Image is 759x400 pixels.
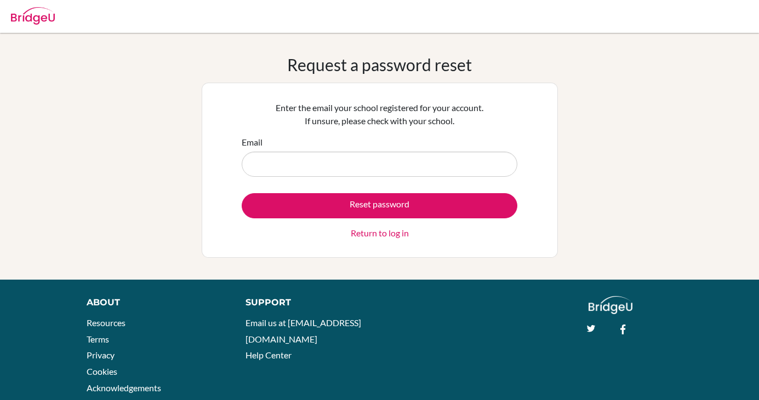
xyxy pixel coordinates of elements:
[246,296,369,309] div: Support
[246,317,361,344] a: Email us at [EMAIL_ADDRESS][DOMAIN_NAME]
[589,296,633,314] img: logo_white@2x-f4f0deed5e89b7ecb1c2cc34c3e3d731f90f0f143d5ea2071677605dd97b5244.png
[87,382,161,393] a: Acknowledgements
[242,101,517,127] p: Enter the email your school registered for your account. If unsure, please check with your school.
[87,350,115,360] a: Privacy
[246,350,292,360] a: Help Center
[351,227,409,240] a: Return to log in
[287,55,472,74] h1: Request a password reset
[87,317,125,328] a: Resources
[11,7,55,25] img: Bridge-U
[87,334,109,344] a: Terms
[242,193,517,218] button: Reset password
[242,136,262,149] label: Email
[87,366,117,376] a: Cookies
[87,296,221,309] div: About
